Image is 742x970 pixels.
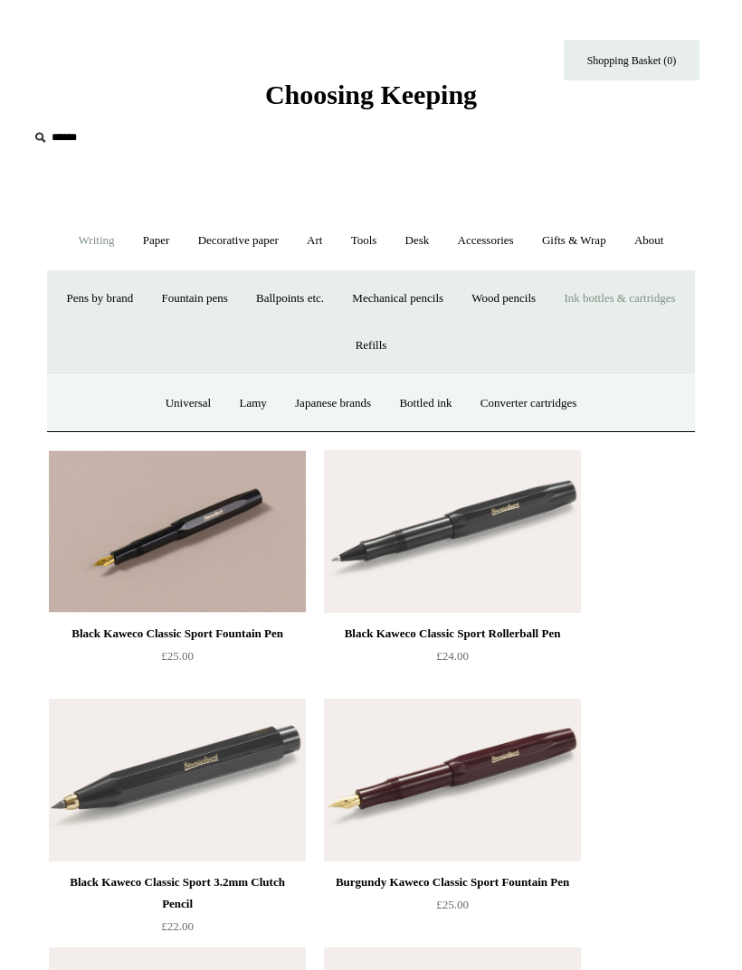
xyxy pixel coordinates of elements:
span: £25.00 [436,898,469,911]
a: Decorative paper [185,217,291,265]
a: Burgundy Kaweco Classic Sport Fountain Pen £25.00 [324,871,581,946]
a: Desk [393,217,442,265]
a: Shopping Basket (0) [564,40,699,80]
a: Accessories [445,217,527,265]
a: Universal [153,380,224,428]
a: Black Kaweco Classic Sport Rollerball Pen Black Kaweco Classic Sport Rollerball Pen [324,450,581,613]
a: Paper [130,217,183,265]
a: Japanese brands [282,380,384,428]
a: Choosing Keeping [265,94,477,107]
a: Gifts & Wrap [529,217,619,265]
div: Black Kaweco Classic Sport Fountain Pen [53,623,301,645]
a: Black Kaweco Classic Sport Rollerball Pen £24.00 [324,623,581,697]
img: Burgundy Kaweco Classic Sport Fountain Pen [324,699,581,862]
a: Ballpoints etc. [243,275,337,323]
a: Writing [66,217,128,265]
div: Burgundy Kaweco Classic Sport Fountain Pen [328,871,576,893]
img: Black Kaweco Classic Sport 3.2mm Clutch Pencil [49,699,306,862]
a: Black Kaweco Classic Sport 3.2mm Clutch Pencil Black Kaweco Classic Sport 3.2mm Clutch Pencil [49,699,306,862]
a: Converter cartridges [468,380,589,428]
a: Lamy [226,380,279,428]
a: Black Kaweco Classic Sport 3.2mm Clutch Pencil £22.00 [49,871,306,946]
a: Pens by brand [54,275,147,323]
a: Burgundy Kaweco Classic Sport Fountain Pen Burgundy Kaweco Classic Sport Fountain Pen [324,699,581,862]
a: Refills [343,322,400,370]
a: Wood pencils [459,275,548,323]
a: Black Kaweco Classic Sport Fountain Pen Black Kaweco Classic Sport Fountain Pen [49,450,306,613]
a: About [622,217,677,265]
div: Black Kaweco Classic Sport 3.2mm Clutch Pencil [53,871,301,915]
span: £25.00 [161,649,194,663]
a: Bottled ink [386,380,464,428]
img: Black Kaweco Classic Sport Fountain Pen [49,450,306,613]
a: Tools [338,217,390,265]
a: Ink bottles & cartridges [551,275,688,323]
a: Art [294,217,335,265]
a: Black Kaweco Classic Sport Fountain Pen £25.00 [49,623,306,697]
img: Black Kaweco Classic Sport Rollerball Pen [324,450,581,613]
div: Black Kaweco Classic Sport Rollerball Pen [328,623,576,645]
span: Choosing Keeping [265,80,477,109]
span: £24.00 [436,649,469,663]
span: £22.00 [161,919,194,933]
a: Mechanical pencils [339,275,456,323]
a: Fountain pens [148,275,240,323]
